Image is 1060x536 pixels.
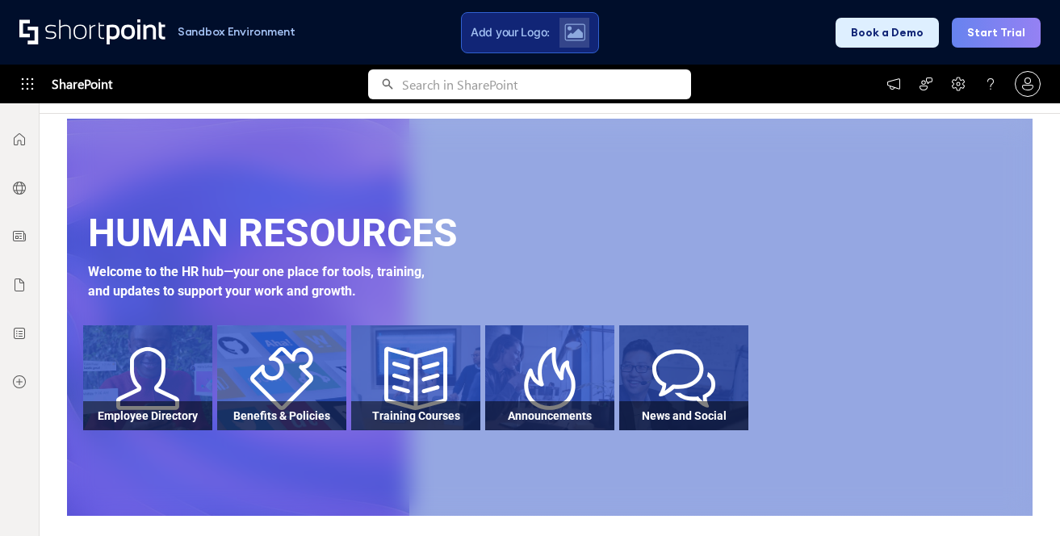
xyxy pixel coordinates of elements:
[221,409,342,422] div: Benefits & Policies
[52,65,112,103] span: SharePoint
[489,409,610,422] div: Announcements
[619,325,748,430] a: News and Social
[623,409,744,422] div: News and Social
[485,325,614,430] a: Announcements
[564,23,585,41] img: Upload logo
[83,325,212,430] a: Employee Directory
[88,283,356,299] span: and updates to support your work and growth.
[952,18,1041,48] button: Start Trial
[88,210,458,256] span: HUMAN RESOURCES
[217,325,346,430] a: Benefits & Policies
[88,264,425,279] span: Welcome to the HR hub—your one place for tools, training,
[355,409,476,422] div: Training Courses
[87,409,208,422] div: Employee Directory
[471,25,550,40] span: Add your Logo:
[402,69,691,99] input: Search in SharePoint
[979,459,1060,536] iframe: Chat Widget
[351,325,480,430] a: Training Courses
[178,27,295,36] h1: Sandbox Environment
[836,18,939,48] button: Book a Demo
